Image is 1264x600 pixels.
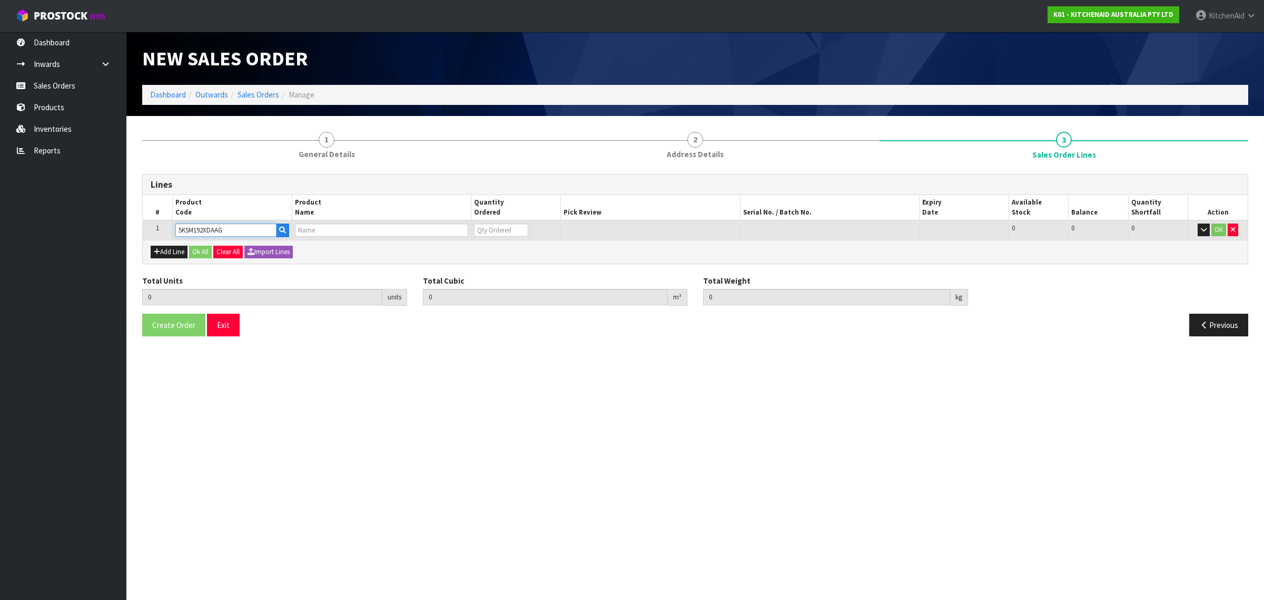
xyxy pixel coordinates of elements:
[1209,11,1245,21] span: KitchenAid
[142,289,382,305] input: Total Units
[299,149,355,160] span: General Details
[423,275,464,286] label: Total Cubic
[244,246,293,258] button: Import Lines
[173,195,292,220] th: Product Code
[90,12,106,22] small: WMS
[142,46,308,71] span: New Sales Order
[919,195,1009,220] th: Expiry Date
[16,9,29,22] img: cube-alt.png
[1056,132,1072,148] span: 3
[142,166,1248,345] span: Sales Order Lines
[175,224,276,237] input: Code
[151,180,1240,190] h3: Lines
[1131,224,1134,233] span: 0
[1071,224,1074,233] span: 0
[668,289,687,306] div: m³
[382,289,407,306] div: units
[1189,314,1248,336] button: Previous
[561,195,740,220] th: Pick Review
[143,195,173,220] th: #
[238,90,279,100] a: Sales Orders
[471,195,561,220] th: Quantity Ordered
[151,246,187,258] button: Add Line
[207,314,240,336] button: Exit
[142,314,205,336] button: Create Order
[1012,224,1015,233] span: 0
[1211,224,1226,236] button: OK
[34,9,87,23] span: ProStock
[1053,10,1173,19] strong: K01 - KITCHENAID AUSTRALIA PTY LTD
[703,289,950,305] input: Total Weight
[740,195,919,220] th: Serial No. / Batch No.
[142,275,183,286] label: Total Units
[1032,149,1096,160] span: Sales Order Lines
[687,132,703,148] span: 2
[950,289,968,306] div: kg
[423,289,668,305] input: Total Cubic
[156,224,159,233] span: 1
[1069,195,1128,220] th: Balance
[667,149,724,160] span: Address Details
[1128,195,1188,220] th: Quantity Shortfall
[189,246,212,258] button: Ok All
[292,195,471,220] th: Product Name
[1009,195,1068,220] th: Available Stock
[1188,195,1248,220] th: Action
[152,320,195,330] span: Create Order
[319,132,334,148] span: 1
[289,90,314,100] span: Manage
[150,90,186,100] a: Dashboard
[195,90,228,100] a: Outwards
[703,275,750,286] label: Total Weight
[474,224,528,237] input: Qty Ordered
[213,246,243,258] button: Clear All
[295,224,468,237] input: Name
